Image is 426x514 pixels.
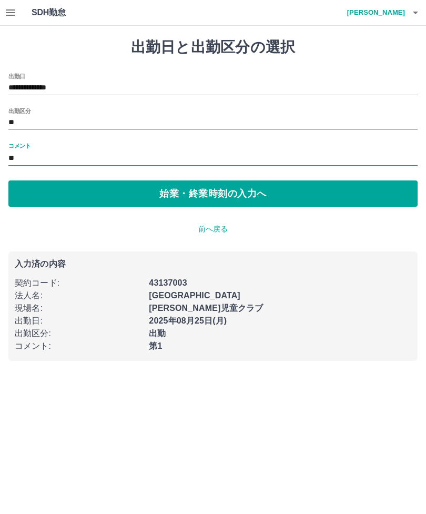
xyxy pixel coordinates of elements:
b: 43137003 [149,278,187,287]
p: コメント : [15,340,143,352]
b: 2025年08月25日(月) [149,316,227,325]
h1: 出勤日と出勤区分の選択 [8,38,418,56]
label: コメント [8,142,31,149]
p: 出勤日 : [15,315,143,327]
p: 出勤区分 : [15,327,143,340]
p: 前へ戻る [8,224,418,235]
label: 出勤区分 [8,107,31,115]
b: 出勤 [149,329,166,338]
b: [GEOGRAPHIC_DATA] [149,291,240,300]
b: [PERSON_NAME]児童クラブ [149,304,263,313]
b: 第1 [149,341,162,350]
button: 始業・終業時刻の入力へ [8,180,418,207]
p: 法人名 : [15,289,143,302]
p: 入力済の内容 [15,260,411,268]
p: 契約コード : [15,277,143,289]
label: 出勤日 [8,72,25,80]
p: 現場名 : [15,302,143,315]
